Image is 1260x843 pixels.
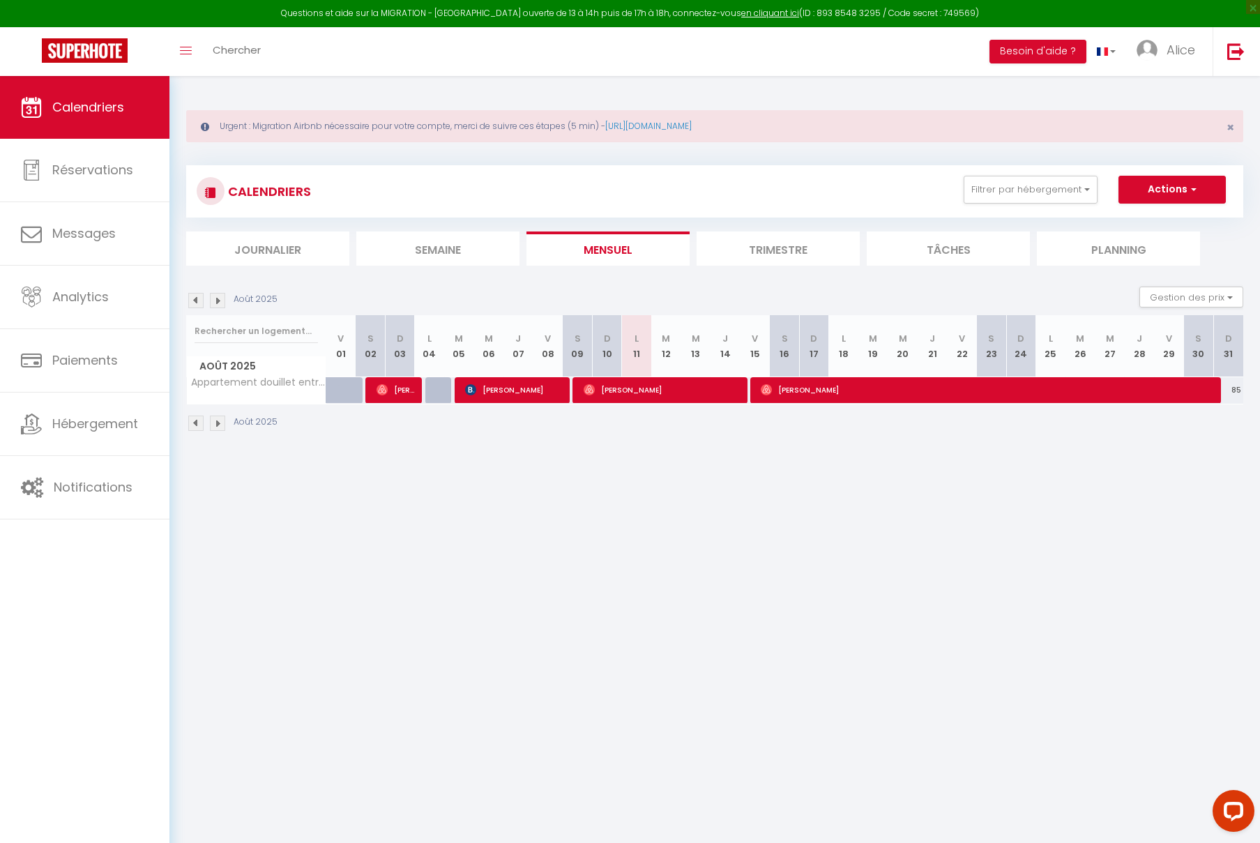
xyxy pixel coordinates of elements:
[52,415,138,432] span: Hébergement
[635,332,639,345] abbr: L
[54,478,132,496] span: Notifications
[533,315,562,377] th: 08
[42,38,128,63] img: Super Booking
[415,315,444,377] th: 04
[503,315,533,377] th: 07
[988,332,994,345] abbr: S
[1095,315,1124,377] th: 27
[722,332,728,345] abbr: J
[385,315,414,377] th: 03
[1017,332,1024,345] abbr: D
[1213,315,1243,377] th: 31
[899,332,907,345] abbr: M
[1126,27,1213,76] a: ... Alice
[427,332,432,345] abbr: L
[1227,121,1234,134] button: Close
[810,332,817,345] abbr: D
[356,231,519,266] li: Semaine
[1006,315,1035,377] th: 24
[1065,315,1095,377] th: 26
[485,332,493,345] abbr: M
[234,293,278,306] p: Août 2025
[377,377,416,403] span: [PERSON_NAME]
[213,43,261,57] span: Chercher
[1125,315,1154,377] th: 28
[1227,43,1245,60] img: logout
[1227,119,1234,136] span: ×
[234,416,278,429] p: Août 2025
[1139,287,1243,307] button: Gestion des prix
[326,315,356,377] th: 01
[858,315,888,377] th: 19
[1167,41,1195,59] span: Alice
[1137,40,1157,61] img: ...
[867,231,1030,266] li: Tâches
[474,315,503,377] th: 06
[52,98,124,116] span: Calendriers
[1037,231,1200,266] li: Planning
[186,231,349,266] li: Journalier
[465,377,563,403] span: [PERSON_NAME]
[189,377,328,388] span: Appartement douillet entre Disneyland & [GEOGRAPHIC_DATA]
[989,40,1086,63] button: Besoin d'aide ?
[692,332,700,345] abbr: M
[829,315,858,377] th: 18
[195,319,318,344] input: Rechercher un logement...
[929,332,935,345] abbr: J
[52,288,109,305] span: Analytics
[799,315,828,377] th: 17
[964,176,1098,204] button: Filtrer par hébergement
[1166,332,1172,345] abbr: V
[367,332,374,345] abbr: S
[1137,332,1142,345] abbr: J
[622,315,651,377] th: 11
[356,315,385,377] th: 02
[225,176,311,207] h3: CALENDRIERS
[918,315,947,377] th: 21
[888,315,918,377] th: 20
[605,120,692,132] a: [URL][DOMAIN_NAME]
[842,332,846,345] abbr: L
[1118,176,1226,204] button: Actions
[584,377,740,403] span: [PERSON_NAME]
[455,332,463,345] abbr: M
[1106,332,1114,345] abbr: M
[563,315,592,377] th: 09
[1154,315,1183,377] th: 29
[1076,332,1084,345] abbr: M
[681,315,711,377] th: 13
[526,231,690,266] li: Mensuel
[444,315,473,377] th: 05
[545,332,551,345] abbr: V
[662,332,670,345] abbr: M
[1184,315,1213,377] th: 30
[761,377,1210,403] span: [PERSON_NAME]
[592,315,621,377] th: 10
[52,161,133,179] span: Réservations
[604,332,611,345] abbr: D
[740,315,769,377] th: 15
[782,332,788,345] abbr: S
[575,332,581,345] abbr: S
[770,315,799,377] th: 16
[337,332,344,345] abbr: V
[52,225,116,242] span: Messages
[1201,784,1260,843] iframe: LiveChat chat widget
[869,332,877,345] abbr: M
[977,315,1006,377] th: 23
[1195,332,1201,345] abbr: S
[186,110,1243,142] div: Urgent : Migration Airbnb nécessaire pour votre compte, merci de suivre ces étapes (5 min) -
[651,315,681,377] th: 12
[959,332,965,345] abbr: V
[1036,315,1065,377] th: 25
[947,315,976,377] th: 22
[202,27,271,76] a: Chercher
[52,351,118,369] span: Paiements
[752,332,758,345] abbr: V
[515,332,521,345] abbr: J
[741,7,799,19] a: en cliquant ici
[187,356,326,377] span: Août 2025
[697,231,860,266] li: Trimestre
[1225,332,1232,345] abbr: D
[1213,377,1243,403] div: 85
